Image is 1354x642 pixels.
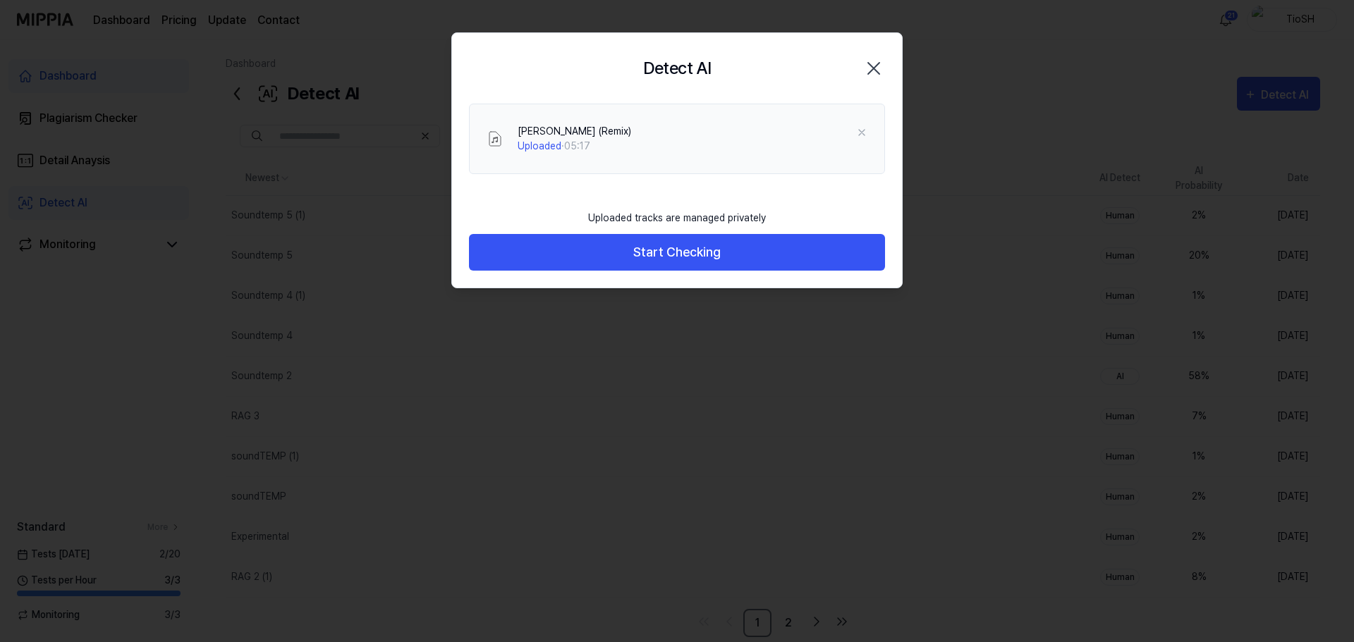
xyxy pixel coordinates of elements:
[643,56,712,81] h2: Detect AI
[469,234,885,271] button: Start Checking
[518,124,631,139] div: [PERSON_NAME] (Remix)
[518,139,631,154] div: · 05:17
[518,140,561,152] span: Uploaded
[487,130,504,147] img: File Select
[580,202,774,234] div: Uploaded tracks are managed privately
